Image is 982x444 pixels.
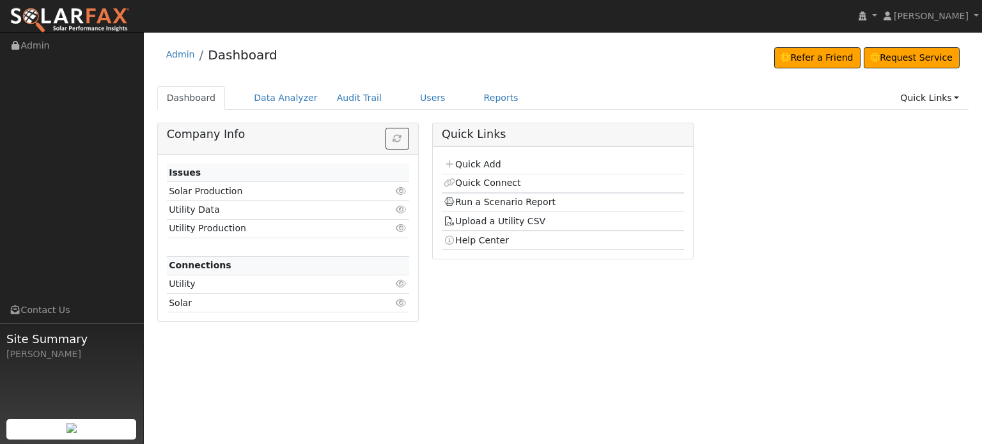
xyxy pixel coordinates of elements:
[774,47,861,69] a: Refer a Friend
[396,205,407,214] i: Click to view
[474,86,528,110] a: Reports
[10,7,130,34] img: SolarFax
[157,86,226,110] a: Dashboard
[891,86,969,110] a: Quick Links
[894,11,969,21] span: [PERSON_NAME]
[410,86,455,110] a: Users
[244,86,327,110] a: Data Analyzer
[442,128,684,141] h5: Quick Links
[167,275,370,293] td: Utility
[66,423,77,433] img: retrieve
[167,182,370,201] td: Solar Production
[6,330,137,348] span: Site Summary
[167,294,370,312] td: Solar
[6,348,137,361] div: [PERSON_NAME]
[444,235,509,245] a: Help Center
[396,279,407,288] i: Click to view
[169,260,231,270] strong: Connections
[167,219,370,238] td: Utility Production
[396,187,407,195] i: Click to view
[166,49,195,59] a: Admin
[208,47,277,63] a: Dashboard
[444,216,545,226] a: Upload a Utility CSV
[444,178,520,188] a: Quick Connect
[327,86,391,110] a: Audit Trail
[167,201,370,219] td: Utility Data
[167,128,409,141] h5: Company Info
[169,167,201,178] strong: Issues
[864,47,960,69] a: Request Service
[396,224,407,233] i: Click to view
[444,197,556,207] a: Run a Scenario Report
[396,298,407,307] i: Click to view
[444,159,501,169] a: Quick Add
